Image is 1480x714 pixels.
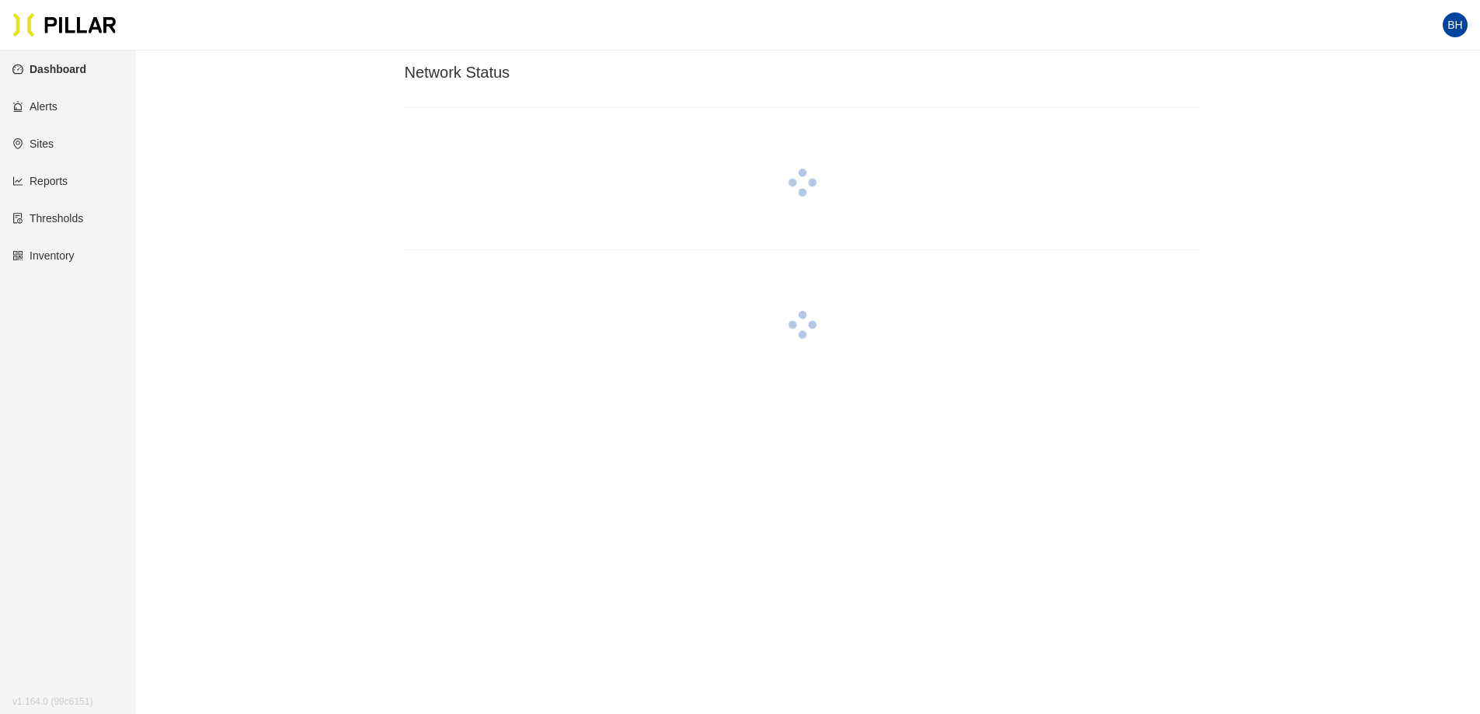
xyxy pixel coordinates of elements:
[405,63,1200,82] h3: Network Status
[12,175,68,187] a: line-chartReports
[12,12,117,37] img: Pillar Technologies
[12,138,54,150] a: environmentSites
[12,249,75,262] a: qrcodeInventory
[12,63,86,75] a: dashboardDashboard
[1447,12,1462,37] span: BH
[12,212,83,225] a: exceptionThresholds
[12,100,57,113] a: alertAlerts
